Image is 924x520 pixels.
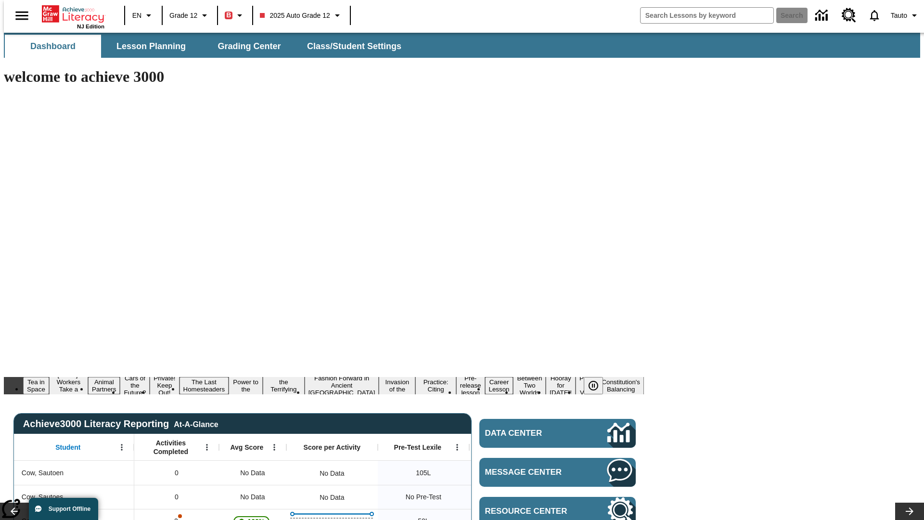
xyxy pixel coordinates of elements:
[584,377,603,394] button: Pause
[8,1,36,30] button: Open side menu
[77,24,104,29] span: NJ Edition
[315,488,349,507] div: No Data, Cow, Sautoes
[584,377,613,394] div: Pause
[116,41,186,52] span: Lesson Planning
[307,41,401,52] span: Class/Student Settings
[150,373,179,398] button: Slide 5 Private! Keep Out!
[4,35,410,58] div: SubNavbar
[219,485,286,509] div: No Data, Cow, Sautoes
[229,370,263,402] button: Slide 7 Solar Power to the People
[479,458,636,487] a: Message Center
[175,492,179,502] span: 0
[128,7,159,24] button: Language: EN, Select a language
[169,11,197,21] span: Grade 12
[485,429,575,438] span: Data Center
[42,3,104,29] div: Home
[103,35,199,58] button: Lesson Planning
[641,8,773,23] input: search field
[862,3,887,28] a: Notifications
[887,7,924,24] button: Profile/Settings
[174,418,218,429] div: At-A-Glance
[485,377,513,394] button: Slide 13 Career Lesson
[29,498,98,520] button: Support Offline
[226,9,231,21] span: B
[379,370,415,402] button: Slide 10 The Invasion of the Free CD
[235,463,269,483] span: No Data
[230,443,263,452] span: Avg Score
[267,440,282,455] button: Open Menu
[4,33,920,58] div: SubNavbar
[115,440,129,455] button: Open Menu
[836,2,862,28] a: Resource Center, Will open in new tab
[5,35,101,58] button: Dashboard
[546,373,576,398] button: Slide 15 Hooray for Constitution Day!
[132,11,141,21] span: EN
[315,464,349,483] div: No Data, Cow, Sautoen
[139,439,203,456] span: Activities Completed
[485,468,578,477] span: Message Center
[895,503,924,520] button: Lesson carousel, Next
[235,487,269,507] span: No Data
[23,377,49,394] button: Slide 1 Tea in Space
[201,35,297,58] button: Grading Center
[23,418,218,429] span: Achieve3000 Literacy Reporting
[809,2,836,29] a: Data Center
[49,370,88,402] button: Slide 2 Labor Day: Workers Take a Stand
[88,377,120,394] button: Slide 3 Animal Partners
[406,492,441,502] span: No Pre-Test, Cow, Sautoes
[513,373,546,398] button: Slide 14 Between Two Worlds
[598,370,644,402] button: Slide 17 The Constitution's Balancing Act
[394,443,442,452] span: Pre-Test Lexile
[263,370,305,402] button: Slide 8 Attack of the Terrifying Tomatoes
[415,370,456,402] button: Slide 11 Mixed Practice: Citing Evidence
[22,492,63,502] span: Cow, Sautoes
[450,440,464,455] button: Open Menu
[891,11,907,21] span: Tauto
[260,11,330,21] span: 2025 Auto Grade 12
[55,443,80,452] span: Student
[4,68,644,86] h1: welcome to achieve 3000
[305,373,379,398] button: Slide 9 Fashion Forward in Ancient Rome
[166,7,214,24] button: Grade: Grade 12, Select a grade
[134,485,219,509] div: 0, Cow, Sautoes
[180,377,229,394] button: Slide 6 The Last Homesteaders
[175,468,179,478] span: 0
[416,468,431,478] span: 105 Lexile, Cow, Sautoen
[256,7,346,24] button: Class: 2025 Auto Grade 12, Select your class
[479,419,636,448] a: Data Center
[134,461,219,485] div: 0, Cow, Sautoen
[218,41,281,52] span: Grading Center
[49,506,90,512] span: Support Offline
[485,507,578,516] span: Resource Center
[304,443,361,452] span: Score per Activity
[42,4,104,24] a: Home
[30,41,76,52] span: Dashboard
[299,35,409,58] button: Class/Student Settings
[200,440,214,455] button: Open Menu
[456,373,485,398] button: Slide 12 Pre-release lesson
[576,373,598,398] button: Slide 16 Point of View
[219,461,286,485] div: No Data, Cow, Sautoen
[469,461,561,485] div: Beginning reader 105 Lexile, ER, Based on the Lexile Reading measure, student is an Emerging Read...
[120,373,150,398] button: Slide 4 Cars of the Future?
[221,7,249,24] button: Boost Class color is red. Change class color
[469,485,561,509] div: No Data, Cow, Sautoes
[22,468,64,478] span: Cow, Sautoen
